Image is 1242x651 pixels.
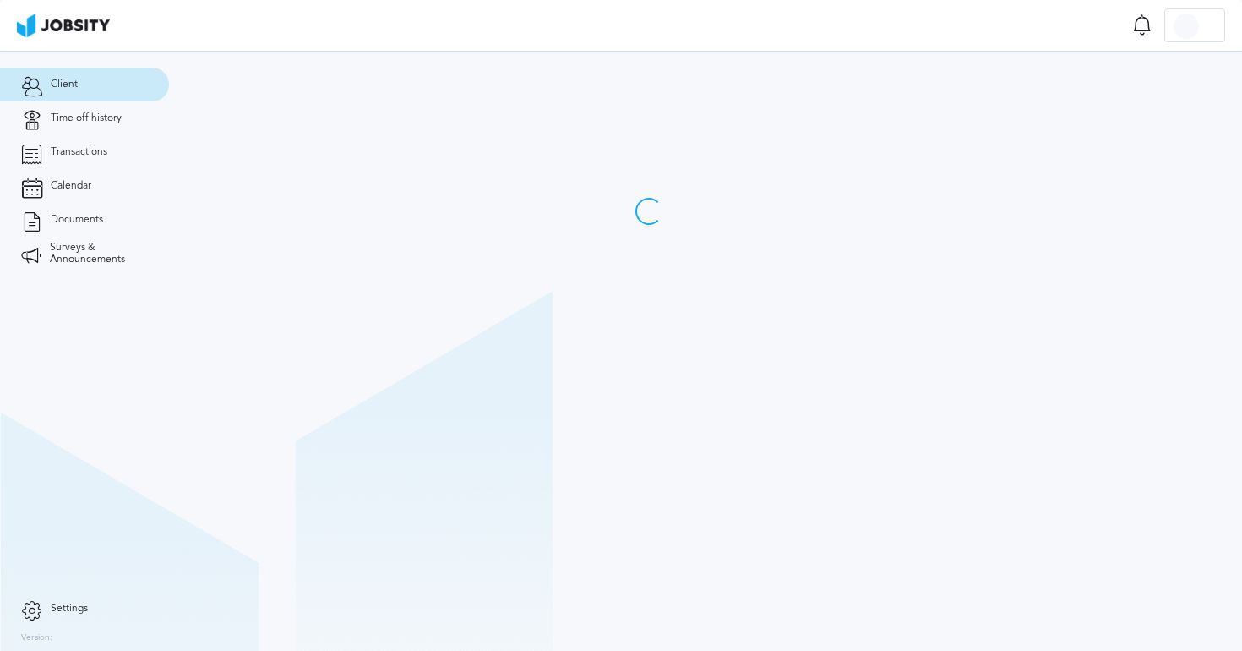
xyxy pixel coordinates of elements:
[50,242,148,265] span: Surveys & Announcements
[21,633,52,643] label: Version:
[51,112,122,124] span: Time off history
[51,603,88,615] span: Settings
[51,146,107,158] span: Transactions
[17,14,110,37] img: ab4bad089aa723f57921c736e9817d99.png
[51,79,78,90] span: Client
[51,214,103,226] span: Documents
[51,180,91,192] span: Calendar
